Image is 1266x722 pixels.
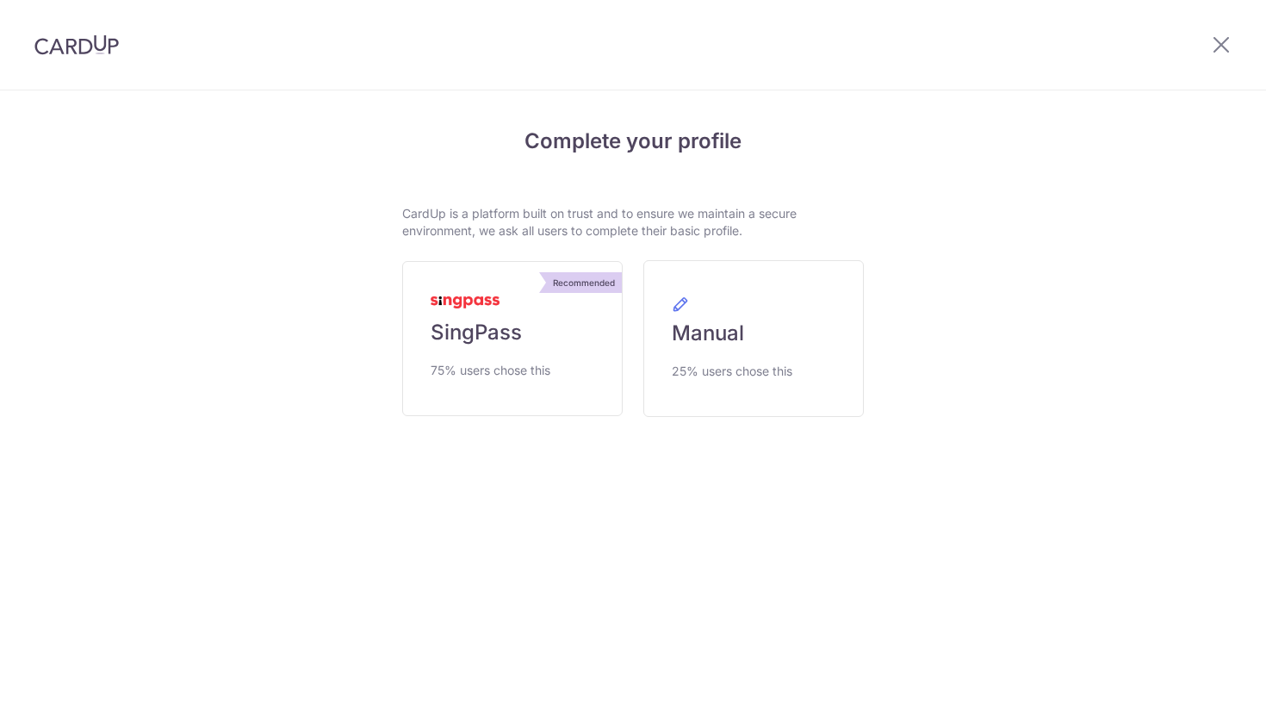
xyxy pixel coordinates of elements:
span: 75% users chose this [431,360,550,381]
img: MyInfoLogo [431,296,500,308]
span: SingPass [431,319,522,346]
a: Recommended SingPass 75% users chose this [402,261,623,416]
img: CardUp [34,34,119,55]
span: 25% users chose this [672,361,792,382]
div: Recommended [546,272,622,293]
a: Manual 25% users chose this [643,260,864,417]
p: CardUp is a platform built on trust and to ensure we maintain a secure environment, we ask all us... [402,205,864,240]
h4: Complete your profile [402,126,864,157]
span: Manual [672,320,744,347]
